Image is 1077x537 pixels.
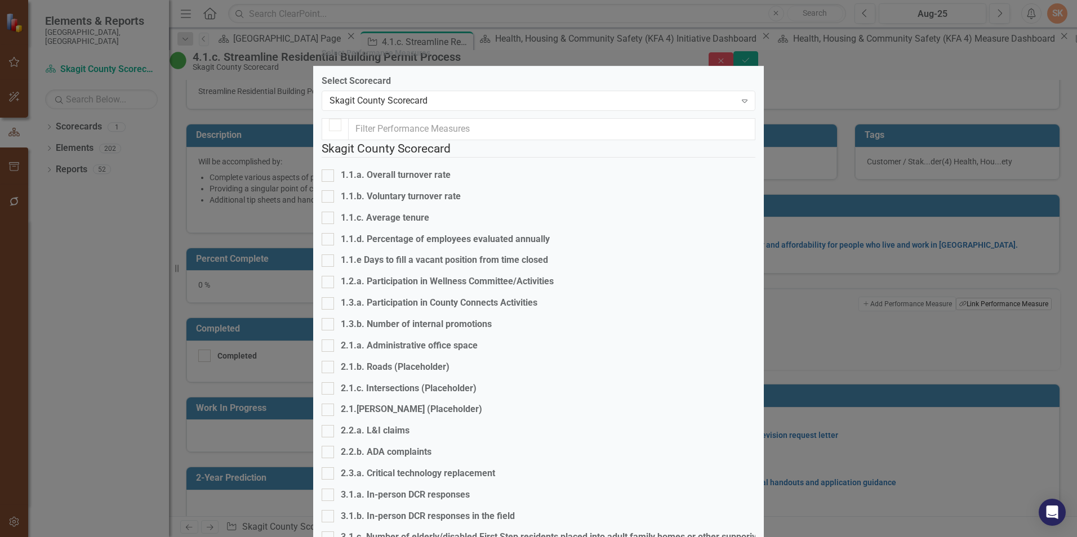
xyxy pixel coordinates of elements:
[1039,499,1066,526] div: Open Intercom Messenger
[341,212,429,225] div: 1.1.c. Average tenure
[341,489,470,502] div: 3.1.a. In-person DCR responses
[341,424,410,437] div: 2.2.a. L&I claims
[341,254,548,267] div: 1.1.e Days to fill a vacant position from time closed
[341,382,477,395] div: 2.1.c. Intersections (Placeholder)
[341,275,554,288] div: 1.2.a. Participation in Wellness Committee/Activities
[341,233,550,246] div: 1.1.d. Percentage of employees evaluated annually
[341,169,451,182] div: 1.1.a. Overall turnover rate
[341,297,537,310] div: 1.3.a. Participation in County Connects Activities
[341,467,495,480] div: 2.3.a. Critical technology replacement
[341,403,482,416] div: 2.1.[PERSON_NAME] (Placeholder)
[341,190,461,203] div: 1.1.b. Voluntary turnover rate
[341,361,450,374] div: 2.1.b. Roads (Placeholder)
[322,49,430,57] div: Select Performance Measures
[322,75,755,88] label: Select Scorecard
[341,339,478,352] div: 2.1.a. Administrative office space
[341,510,515,523] div: 3.1.b. In-person DCR responses in the field
[330,94,736,107] div: Skagit County Scorecard
[348,118,755,140] input: Filter Performance Measures
[322,140,755,158] legend: Skagit County Scorecard
[341,318,492,331] div: 1.3.b. Number of internal promotions
[341,446,431,459] div: 2.2.b. ADA complaints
